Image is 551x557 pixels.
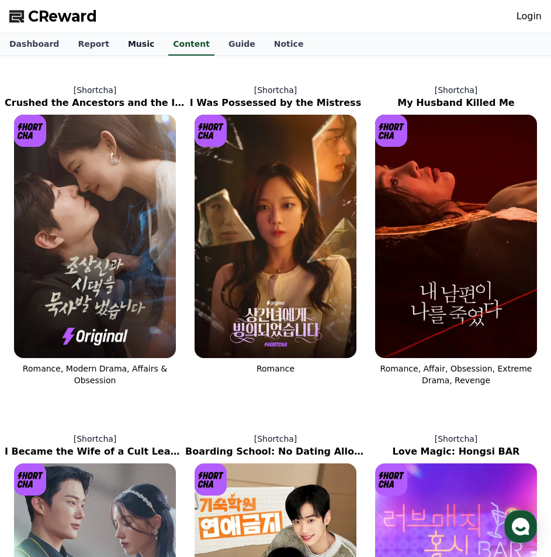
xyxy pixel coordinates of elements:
img: [object Object] Logo [195,463,227,496]
h2: Love Magic: Hongsi BAR [366,445,546,459]
a: Messages [77,371,151,400]
p: [Shortcha] [5,433,185,445]
a: CReward [9,7,97,26]
a: Settings [151,371,224,400]
img: [object Object] Logo [375,463,407,496]
p: [Shortcha] [366,84,546,96]
a: Content [168,33,214,56]
a: [Shortcha] My Husband Killed Me My Husband Killed Me [object Object] Logo Romance, Affair, Obsess... [366,75,546,396]
img: Crushed the Ancestors and the In-Laws [14,115,176,358]
h2: I Became the Wife of a Cult Leader [5,445,185,459]
p: [Shortcha] [5,84,185,96]
h2: Boarding School: No Dating Allowed [185,445,366,459]
a: Home [4,371,77,400]
span: Settings [173,388,202,398]
p: [Shortcha] [366,433,546,445]
img: I Was Possessed by the Mistress [195,115,356,358]
span: Messages [97,389,131,398]
span: Home [30,388,50,398]
a: Notice [265,33,313,56]
img: [object Object] Logo [195,115,227,147]
a: Guide [219,33,265,56]
a: [Shortcha] I Was Possessed by the Mistress I Was Possessed by the Mistress [object Object] Logo R... [185,75,366,396]
a: [Shortcha] Crushed the Ancestors and the In-Laws Crushed the Ancestors and the In-Laws [object Ob... [5,75,185,396]
h2: My Husband Killed Me [366,96,546,110]
span: Romance [257,364,294,373]
span: Romance, Modern Drama, Affairs & Obsession [23,364,167,385]
a: Music [119,33,164,56]
h2: Crushed the Ancestors and the In-Laws [5,96,185,110]
p: [Shortcha] [185,84,366,96]
img: [object Object] Logo [14,463,46,496]
p: [Shortcha] [185,433,366,445]
span: CReward [28,7,97,26]
img: [object Object] Logo [14,115,46,147]
a: Report [68,33,119,56]
img: My Husband Killed Me [375,115,537,358]
img: [object Object] Logo [375,115,407,147]
h2: I Was Possessed by the Mistress [185,96,366,110]
span: Romance, Affair, Obsession, Extreme Drama, Revenge [380,364,532,385]
a: Login [517,9,542,23]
